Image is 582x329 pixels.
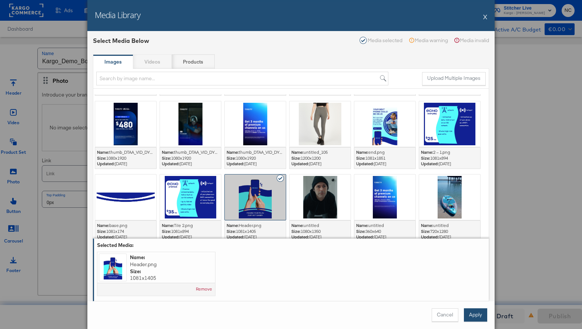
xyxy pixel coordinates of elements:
strong: Size: [421,155,430,161]
strong: Size: [162,228,171,234]
strong: Updated: [97,161,115,166]
div: Media warning [409,37,448,44]
div: 1081 x 1405 [227,228,284,234]
strong: Name: [97,223,109,228]
button: Apply [464,308,487,322]
span: [DATE] [97,161,154,167]
div: 720 x 1280 [421,228,478,234]
div: 1081 x 894 [162,228,219,234]
strong: Name: [291,223,304,228]
span: base.png [109,223,127,228]
span: [DATE] [291,161,349,167]
span: Tile 2.png [174,223,193,228]
span: [DATE] [291,234,349,240]
strong: Name: [421,149,433,155]
div: 360 x 640 [356,228,414,234]
strong: Name: [97,149,109,155]
div: 1081 x 174 [97,228,154,234]
button: Upload Multiple Images [422,72,486,85]
span: untitled [304,223,319,228]
button: Remove [196,286,212,292]
span: end.png [368,149,385,155]
div: 1080 x 1920 [162,155,219,161]
strong: Updated: [162,161,180,166]
div: 1080 x 1350 [291,228,349,234]
div: 1200 x 1200 [291,155,349,161]
strong: Name: [227,223,239,228]
strong: Size: [356,155,365,161]
span: [DATE] [356,234,414,240]
div: Size: [130,268,211,275]
span: untitled [433,223,449,228]
div: 1081 x 1851 [356,155,414,161]
span: [DATE] [162,234,219,240]
button: X [483,9,487,24]
div: Media selected [359,37,402,44]
span: [DATE] [356,161,414,167]
strong: Updated: [97,234,115,240]
strong: Updated: [227,161,244,166]
strong: Updated: [227,234,244,240]
strong: Name: [356,223,368,228]
strong: Size: [162,155,171,161]
strong: Size: [291,228,301,234]
span: Header.png [130,261,157,268]
strong: Size: [356,228,365,234]
h2: Media Library [95,9,140,20]
span: [DATE] [421,161,478,167]
strong: Name: [227,149,239,155]
div: Selected Media: [97,242,135,249]
strong: Updated: [162,234,180,240]
span: [DATE] [227,161,284,167]
strong: Name: [421,223,433,228]
div: Media invalid [454,37,489,44]
span: [DATE] [421,234,478,240]
strong: Updated: [291,234,309,240]
span: 2 – 1.png [433,149,450,155]
span: untitled_105 [304,149,328,155]
span: untitled [368,223,384,228]
strong: Name: [356,149,368,155]
strong: Updated: [356,234,374,240]
strong: Updated: [291,161,309,166]
strong: Size: [227,155,236,161]
strong: Updated: [421,161,439,166]
span: 1081 x 1405 [130,275,211,282]
strong: Name: [291,149,304,155]
span: Header.png [239,223,261,228]
span: thumb_DTAA_VID_DYN_ENG_25Q3fbplaybook_[PHONE_NUMBER]_072825_ProFootball_NA_Snap Ads_Snapchat.mp4.png [109,149,340,155]
strong: Updated: [356,161,374,166]
strong: Size: [291,155,301,161]
strong: Images [104,58,122,65]
div: 1080 x 1920 [227,155,284,161]
strong: Size: [97,228,106,234]
span: [DATE] [227,234,284,240]
input: Search by image name... [96,72,388,85]
div: Name: [130,254,211,261]
strong: Updated: [421,234,439,240]
span: [DATE] [162,161,219,167]
div: Select Media Below [93,37,149,45]
span: thumb_DTAA_VID_DYN_ENG_25Q2MnSQ3Fav001-01-002_81825_Movies-and-Shows_NA_Snap Ads_Snapchat.mp4.png [174,149,400,155]
strong: Products [183,58,203,65]
strong: Size: [421,228,430,234]
span: thumb_DTAA_VID_DYN_ENG_25Q2MnSQ3Fav001-01-002_81825_Movies-and-Shows_NA_Snap Ads_Snapchat.mp4.png [239,149,465,155]
strong: Size: [97,155,106,161]
strong: Size: [227,228,236,234]
strong: Name: [162,149,174,155]
strong: Name: [162,223,174,228]
button: Cancel [432,308,458,322]
div: 1081 x 894 [421,155,478,161]
div: 1080 x 1920 [97,155,154,161]
span: [DATE] [97,234,154,240]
